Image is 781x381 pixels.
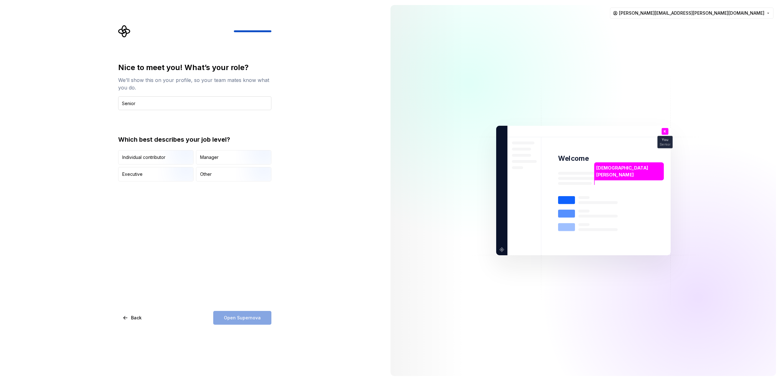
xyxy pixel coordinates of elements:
[118,76,271,91] div: We’ll show this on your profile, so your team mates know what you do.
[118,96,271,110] input: Job title
[118,135,271,144] div: Which best describes your job level?
[619,10,764,16] span: [PERSON_NAME][EMAIL_ADDRESS][PERSON_NAME][DOMAIN_NAME]
[122,171,143,177] div: Executive
[122,154,165,160] div: Individual contributor
[596,165,662,178] p: [DEMOGRAPHIC_DATA][PERSON_NAME]
[659,143,670,146] p: Senior
[610,8,773,19] button: [PERSON_NAME][EMAIL_ADDRESS][PERSON_NAME][DOMAIN_NAME]
[662,138,668,142] p: You
[131,315,142,321] span: Back
[200,154,219,160] div: Manager
[118,25,131,38] svg: Supernova Logo
[558,154,589,163] p: Welcome
[200,171,212,177] div: Other
[118,63,271,73] div: Nice to meet you! What’s your role?
[663,130,666,133] p: K
[118,311,147,325] button: Back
